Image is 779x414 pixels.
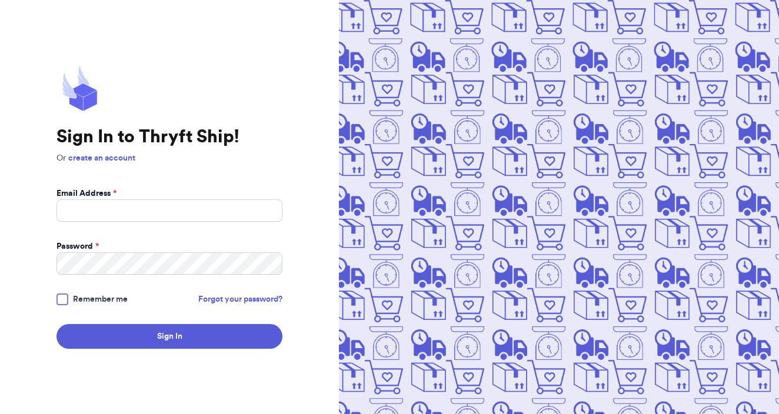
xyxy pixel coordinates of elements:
button: Sign In [56,324,282,349]
label: Email Address [56,188,116,199]
a: Forgot your password? [198,293,282,305]
h1: Sign In to Thryft Ship! [56,126,282,148]
label: Password [56,241,99,252]
span: Remember me [73,293,128,305]
p: Or [56,152,282,164]
a: create an account [68,154,135,162]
